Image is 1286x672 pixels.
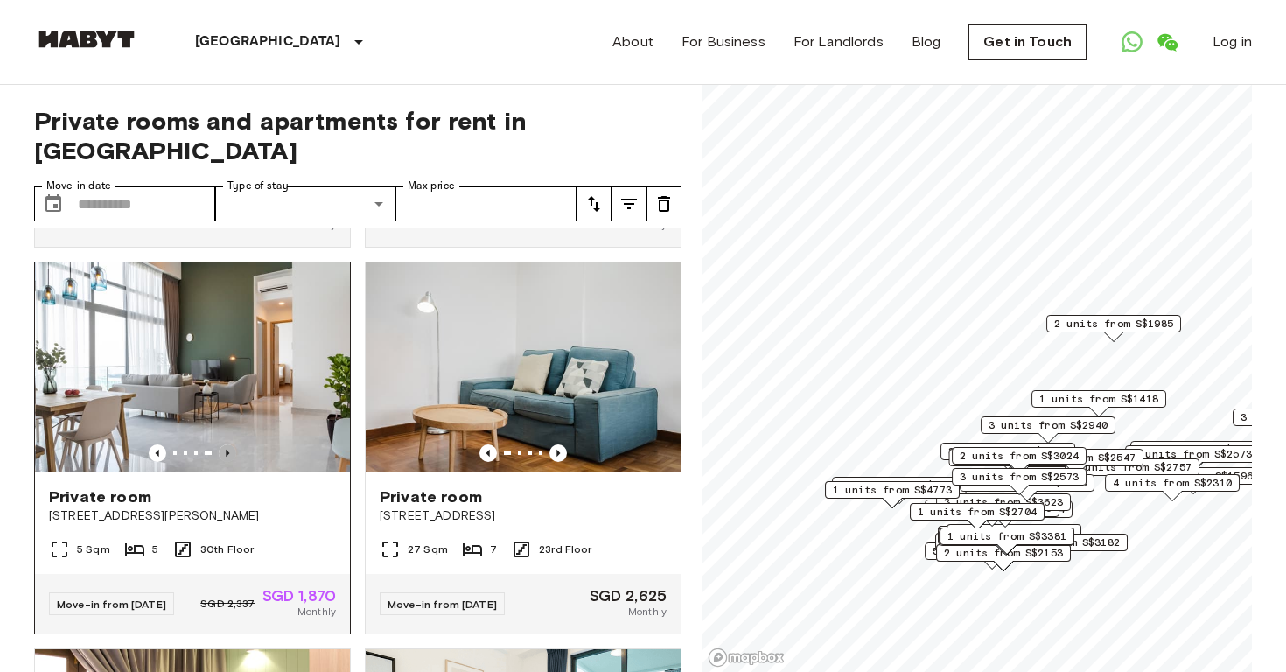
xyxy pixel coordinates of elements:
[590,588,667,604] span: SGD 2,625
[840,478,959,493] span: 1 units from S$4196
[200,542,255,557] span: 30th Floor
[380,507,667,525] span: [STREET_ADDRESS]
[539,542,592,557] span: 23rd Floor
[940,528,1074,555] div: Map marker
[34,31,139,48] img: Habyt
[948,449,1089,476] div: Map marker
[365,262,681,634] a: Marketing picture of unit SG-01-108-001-001Previous imagePrevious imagePrivate room[STREET_ADDRES...
[46,178,111,193] label: Move-in date
[912,31,941,52] a: Blog
[954,525,1073,541] span: 5 units from S$1838
[936,493,1071,521] div: Map marker
[952,447,1087,474] div: Map marker
[49,507,336,525] span: [STREET_ADDRESS][PERSON_NAME]
[262,588,336,604] span: SGD 1,870
[1130,441,1265,468] div: Map marker
[832,477,967,504] div: Map marker
[681,31,765,52] a: For Business
[1105,474,1240,501] div: Map marker
[227,178,289,193] label: Type of stay
[960,448,1079,464] span: 2 units from S$3024
[408,178,455,193] label: Max price
[938,528,1073,555] div: Map marker
[1125,445,1260,472] div: Map marker
[968,24,1087,60] a: Get in Touch
[36,262,351,472] img: Marketing picture of unit SG-01-113-001-05
[1009,449,1143,476] div: Map marker
[366,262,681,472] img: Marketing picture of unit SG-01-108-001-001
[612,186,646,221] button: tune
[1113,475,1232,491] span: 4 units from S$2310
[939,528,1073,556] div: Map marker
[948,444,1067,459] span: 3 units from S$1985
[1073,459,1192,475] span: 2 units from S$2757
[1213,31,1252,52] a: Log in
[549,444,567,462] button: Previous image
[940,443,1075,470] div: Map marker
[388,598,497,611] span: Move-in from [DATE]
[646,186,681,221] button: tune
[1017,450,1136,465] span: 1 units from S$2547
[57,598,166,611] span: Move-in from [DATE]
[910,503,1045,530] div: Map marker
[479,444,497,462] button: Previous image
[200,596,255,612] span: SGD 2,337
[925,542,1059,570] div: Map marker
[933,543,1052,559] span: 5 units from S$1680
[918,504,1037,520] span: 1 units from S$2704
[34,106,681,165] span: Private rooms and apartments for rent in [GEOGRAPHIC_DATA]
[1054,316,1173,332] span: 2 units from S$1985
[612,31,653,52] a: About
[1031,390,1166,417] div: Map marker
[219,444,236,462] button: Previous image
[947,528,1066,544] span: 1 units from S$3381
[195,31,341,52] p: [GEOGRAPHIC_DATA]
[952,468,1087,495] div: Map marker
[1115,24,1150,59] a: Open WhatsApp
[936,544,1071,571] div: Map marker
[1133,446,1252,462] span: 1 units from S$2573
[993,534,1128,561] div: Map marker
[408,542,448,557] span: 27 Sqm
[149,444,166,462] button: Previous image
[34,262,351,634] a: Previous imagePrevious imagePrivate room[STREET_ADDRESS][PERSON_NAME]5 Sqm530th FloorMove-in from...
[628,604,667,619] span: Monthly
[36,186,71,221] button: Choose date
[944,494,1063,510] span: 3 units from S$3623
[938,500,1073,528] div: Map marker
[935,533,1070,560] div: Map marker
[793,31,884,52] a: For Landlords
[77,542,110,557] span: 5 Sqm
[1150,24,1185,59] a: Open WeChat
[490,542,497,557] span: 7
[1001,535,1120,550] span: 1 units from S$3182
[152,542,158,557] span: 5
[1065,458,1199,486] div: Map marker
[981,416,1115,444] div: Map marker
[380,486,482,507] span: Private room
[947,524,1081,551] div: Map marker
[1039,391,1158,407] span: 1 units from S$1418
[960,474,1094,501] div: Map marker
[1138,442,1257,458] span: 3 units from S$1480
[825,481,960,508] div: Map marker
[708,647,785,668] a: Mapbox logo
[577,186,612,221] button: tune
[297,604,336,619] span: Monthly
[960,469,1079,485] span: 3 units from S$2573
[989,417,1108,433] span: 3 units from S$2940
[49,486,151,507] span: Private room
[1046,315,1181,342] div: Map marker
[833,482,952,498] span: 1 units from S$4773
